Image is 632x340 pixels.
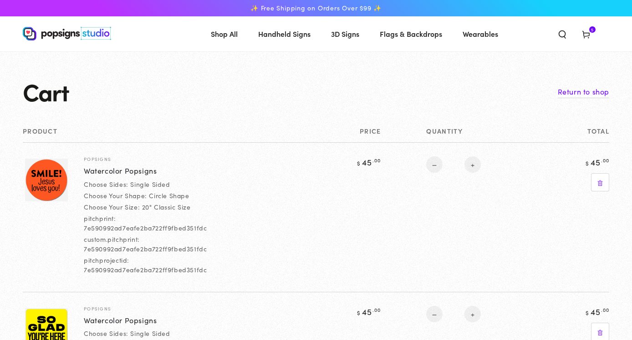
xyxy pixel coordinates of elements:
th: Total [545,127,609,142]
a: Wearables [456,22,505,46]
dt: custom.pitchprint: [84,235,140,244]
dt: pitchprint: [84,214,116,223]
sup: .00 [372,306,381,313]
th: Product [23,127,317,142]
dd: Single Sided [130,329,170,338]
a: Shop All [204,22,245,46]
dt: Choose Sides: [84,329,128,338]
dt: Choose Sides: [84,180,128,189]
sup: .00 [601,306,609,313]
span: ✨ Free Shipping on Orders Over $99 ✨ [250,4,382,12]
a: 3D Signs [324,22,366,46]
sup: .00 [601,157,609,164]
span: $ [357,309,361,316]
bdi: 45 [584,156,609,168]
span: Handheld Signs [258,27,311,40]
dd: Single Sided [130,180,170,189]
span: $ [586,159,589,167]
dd: 7e590992ad7eafe2ba722ff9fbed351fdc [84,244,207,253]
bdi: 45 [584,306,609,317]
span: Flags & Backdrops [380,27,442,40]
span: $ [357,159,361,167]
img: Popsigns Studio [23,27,111,40]
h1: Cart [23,79,69,105]
a: Return to shop [558,85,609,98]
a: Watercolor Popsigns [84,165,157,176]
span: $ [586,309,589,316]
dt: pitchprojectid: [84,255,129,265]
dd: Circle Shape [149,191,189,200]
dt: Choose Your Size: [84,202,140,211]
dd: 7e590992ad7eafe2ba722ff9fbed351fdc [84,265,207,274]
input: Quantity for Watercolor Popsigns [443,156,464,173]
sup: .00 [372,157,381,164]
th: Price [317,127,381,142]
span: 5 [591,26,594,33]
a: Handheld Signs [251,22,317,46]
bdi: 45 [356,306,381,317]
p: Popsigns [84,306,220,311]
input: Quantity for Watercolor Popsigns [443,306,464,322]
p: Popsigns [84,156,220,162]
summary: Search our site [550,24,574,44]
a: Remove Watercolor Popsigns - Single Sided / Circle Shape / 20" Classic Size [591,173,609,191]
a: Watercolor Popsigns [84,315,157,326]
a: Flags & Backdrops [373,22,449,46]
dd: 20" Classic Size [142,202,191,211]
span: Wearables [463,27,498,40]
span: Shop All [211,27,238,40]
img: 7e590992ad7eafe2ba722ff9fbed351fdc_1.jpg [25,159,68,201]
span: 3D Signs [331,27,359,40]
bdi: 45 [356,156,381,168]
th: Quantity [381,127,545,142]
dt: Choose Your Shape: [84,191,147,200]
dd: 7e590992ad7eafe2ba722ff9fbed351fdc [84,223,207,232]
